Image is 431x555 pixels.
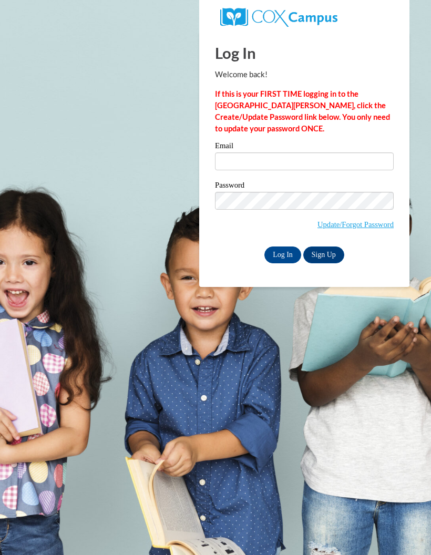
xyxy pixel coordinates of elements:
p: Welcome back! [215,69,394,80]
strong: If this is your FIRST TIME logging in to the [GEOGRAPHIC_DATA][PERSON_NAME], click the Create/Upd... [215,89,390,133]
label: Email [215,142,394,152]
label: Password [215,181,394,192]
a: Update/Forgot Password [317,220,394,229]
a: Sign Up [303,246,344,263]
a: COX Campus [220,12,337,21]
input: Log In [264,246,301,263]
h1: Log In [215,42,394,64]
img: COX Campus [220,8,337,27]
